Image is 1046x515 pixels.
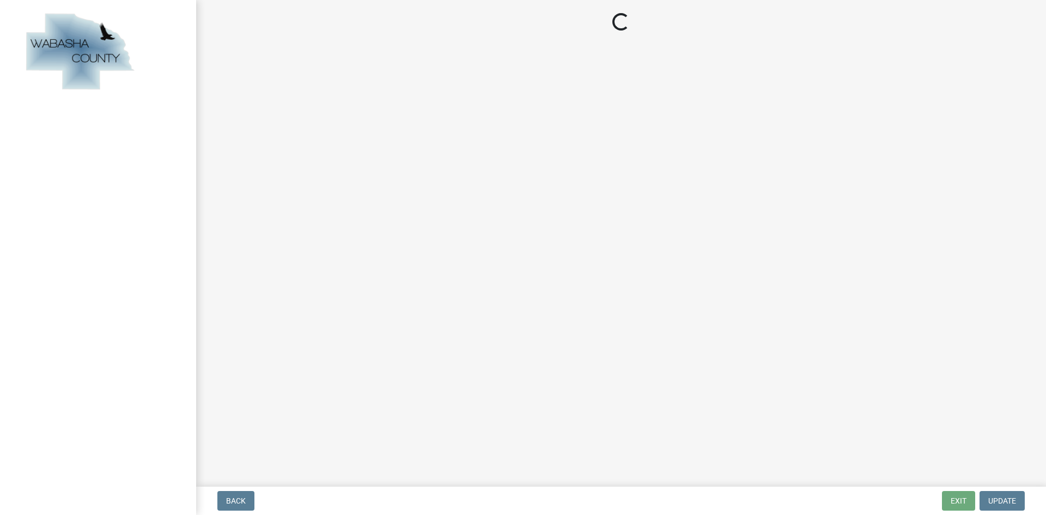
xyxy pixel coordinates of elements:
button: Exit [942,491,975,511]
span: Update [988,496,1016,505]
button: Update [980,491,1025,511]
span: Back [226,496,246,505]
img: Wabasha County, Minnesota [22,11,137,93]
button: Back [217,491,254,511]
